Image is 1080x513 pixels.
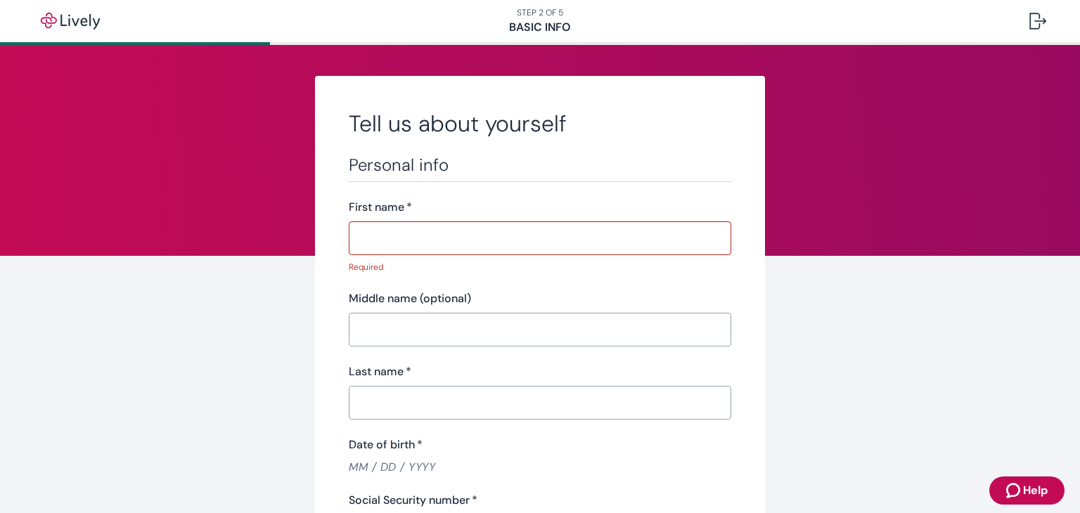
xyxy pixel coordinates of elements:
h2: Tell us about yourself [349,110,731,138]
button: Zendesk support iconHelp [989,476,1065,505]
p: Required [349,261,721,273]
label: Social Security number [349,492,477,509]
svg: Zendesk support icon [1006,482,1023,499]
label: Date of birth [349,436,423,453]
label: First name [349,199,412,216]
span: Help [1023,482,1048,499]
input: MM / DD / YYYY [349,459,731,475]
label: Middle name (optional) [349,290,471,307]
button: Log out [1018,4,1057,38]
img: Lively [31,13,110,30]
label: Last name [349,363,411,380]
h3: Personal info [349,155,731,176]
